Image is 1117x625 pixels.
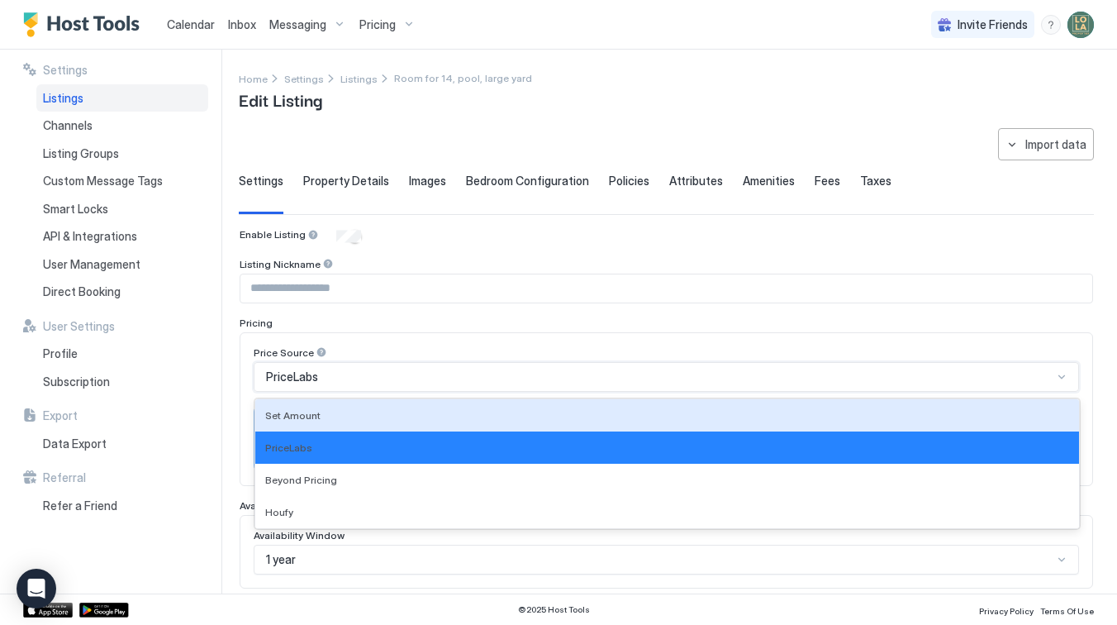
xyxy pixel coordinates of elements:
span: Price Source [254,346,314,359]
div: Breadcrumb [340,69,378,87]
span: User Management [43,257,140,272]
span: Listing Nickname [240,258,321,270]
span: Custom Message Tags [43,174,163,188]
a: Listings [340,69,378,87]
a: Privacy Policy [979,601,1034,618]
a: API & Integrations [36,222,208,250]
span: Smart Locks [43,202,108,217]
a: Channels [36,112,208,140]
span: Listings [340,73,378,85]
span: Availability [240,499,289,512]
span: Attributes [669,174,723,188]
div: Breadcrumb [239,69,268,87]
a: Listings [36,84,208,112]
a: App Store [23,603,73,618]
a: Calendar [167,16,215,33]
span: PriceLabs [266,370,318,384]
a: Direct Booking [36,278,208,306]
a: Google Play Store [79,603,129,618]
button: Import data [998,128,1094,160]
div: Breadcrumb [284,69,324,87]
span: Channels [43,118,93,133]
div: User profile [1067,12,1094,38]
span: Amenities [743,174,795,188]
span: User Settings [43,319,115,334]
div: Open Intercom Messenger [17,569,56,608]
span: Set Amount [265,409,321,422]
span: Settings [43,63,88,78]
span: Privacy Policy [979,606,1034,616]
span: Bedroom Configuration [466,174,589,188]
span: Messaging [269,17,326,32]
span: Settings [284,73,324,85]
span: Edit Listing [239,87,322,112]
span: Export [43,408,78,423]
span: Terms Of Use [1040,606,1094,616]
a: Profile [36,340,208,368]
span: © 2025 Host Tools [518,604,590,615]
a: Refer a Friend [36,492,208,520]
a: Settings [284,69,324,87]
span: Breadcrumb [394,72,532,84]
a: Subscription [36,368,208,396]
a: Listing Groups [36,140,208,168]
span: Refer a Friend [43,499,117,513]
span: Subscription [43,375,110,389]
a: Custom Message Tags [36,167,208,195]
span: Images [409,174,446,188]
a: Host Tools Logo [23,12,147,37]
span: Availability Window [254,529,345,542]
a: Inbox [228,16,256,33]
a: Data Export [36,430,208,458]
span: Fees [815,174,840,188]
span: Inbox [228,17,256,31]
span: Houfy [265,506,293,518]
span: Pricing [240,317,273,329]
span: Settings [239,174,283,188]
span: Invite Friends [958,17,1028,32]
input: Input Field [240,274,1092,303]
span: Policies [609,174,649,188]
span: 1 year [266,552,296,567]
span: Property Details [303,174,389,188]
span: Listings [43,91,83,106]
div: menu [1041,15,1061,35]
span: Taxes [860,174,891,188]
a: User Management [36,250,208,279]
div: Import data [1025,136,1086,153]
span: Calendar [167,17,215,31]
span: Data Export [43,437,107,451]
a: Home [239,69,268,87]
span: API & Integrations [43,229,137,244]
span: Pricing [359,17,396,32]
a: Terms Of Use [1040,601,1094,618]
span: Enable Listing [240,228,306,241]
span: Profile [43,346,78,361]
span: Referral [43,470,86,485]
span: Direct Booking [43,284,121,299]
span: Beyond Pricing [265,474,337,486]
span: PriceLabs [265,441,312,454]
span: Home [239,73,268,85]
a: Smart Locks [36,195,208,223]
span: Listing Groups [43,146,119,161]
